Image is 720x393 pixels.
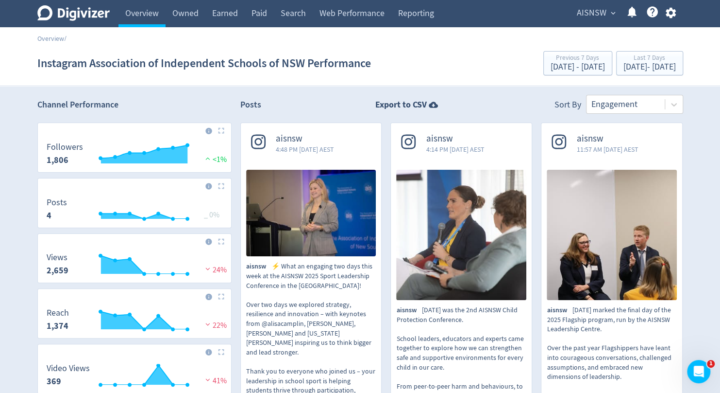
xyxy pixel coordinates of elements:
svg: Posts 4 [42,198,227,224]
div: Sort By [554,99,581,114]
strong: 369 [47,375,61,387]
iframe: Intercom live chat [687,360,710,383]
div: Last 7 Days [623,54,676,63]
h2: Posts [240,99,261,114]
img: Last Friday marked the final day of the 2025 Flagship program, run by the AISNSW Leadership Centr... [547,170,677,300]
button: Last 7 Days[DATE]- [DATE] [616,51,683,75]
dt: Views [47,252,68,263]
span: 4:48 PM [DATE] AEST [276,144,334,154]
span: _ 0% [204,210,219,220]
img: Placeholder [218,293,224,300]
strong: 1,374 [47,320,68,332]
svg: Reach 1,374 [42,308,227,334]
img: Placeholder [218,238,224,245]
img: Placeholder [218,349,224,355]
div: Previous 7 Days [551,54,605,63]
img: Placeholder [218,127,224,134]
span: aisnsw [547,305,572,315]
img: positive-performance.svg [203,155,213,162]
span: aisnsw [576,133,638,144]
span: <1% [203,155,227,164]
span: aisnsw [276,133,334,144]
span: 1 [707,360,715,368]
span: aisnsw [426,133,484,144]
span: AISNSW [577,5,606,21]
div: [DATE] - [DATE] [623,63,676,71]
div: [DATE] - [DATE] [551,63,605,71]
span: 22% [203,321,227,330]
span: / [64,34,67,43]
dt: Followers [47,142,83,153]
strong: Export to CSV [375,99,427,111]
strong: 2,659 [47,265,68,276]
img: Placeholder [218,183,224,189]
span: aisnsw [246,262,271,271]
strong: 4 [47,210,51,221]
span: 41% [203,376,227,386]
span: 11:57 AM [DATE] AEST [576,144,638,154]
img: negative-performance.svg [203,321,213,328]
svg: Views 2,659 [42,253,227,279]
svg: Video Views 369 [42,364,227,390]
span: aisnsw [396,305,421,315]
svg: Followers 1,806 [42,143,227,168]
h1: Instagram Association of Independent Schools of NSW Performance [37,48,371,79]
button: AISNSW [573,5,618,21]
dt: Video Views [47,363,90,374]
img: ⚡ What an engaging two days this week at the AISNSW 2025 Sport Leadership Conference in the Hunte... [246,170,376,256]
dt: Posts [47,197,67,208]
span: expand_more [609,9,618,18]
h2: Channel Performance [37,99,232,111]
span: 4:14 PM [DATE] AEST [426,144,484,154]
img: negative-performance.svg [203,265,213,272]
span: 24% [203,265,227,275]
button: Previous 7 Days[DATE] - [DATE] [543,51,612,75]
dt: Reach [47,307,69,319]
strong: 1,806 [47,154,68,166]
a: Overview [37,34,64,43]
img: negative-performance.svg [203,376,213,383]
img: Last Friday was the 2nd AISNSW Child Protection Conference. School leaders, educators and experts... [396,170,526,300]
